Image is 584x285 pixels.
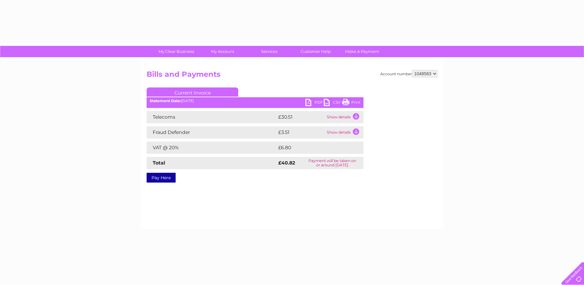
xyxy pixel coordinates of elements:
a: My Account [198,46,248,57]
a: My Clear Business [151,46,202,57]
td: Payment will be taken on or around [DATE] [301,157,363,169]
a: Current Invoice [147,87,238,97]
td: £6.80 [277,142,349,154]
td: VAT @ 20% [147,142,277,154]
td: £3.51 [277,126,325,139]
div: [DATE] [147,99,363,103]
strong: Total [153,160,165,166]
h2: Bills and Payments [147,70,437,82]
a: Make A Payment [337,46,387,57]
a: Services [244,46,294,57]
a: PDF [305,99,324,108]
td: Fraud Defender [147,126,277,139]
a: CSV [324,99,342,108]
a: Customer Help [290,46,341,57]
td: £30.51 [277,111,325,123]
div: Account number [380,70,437,77]
td: Show details [325,111,363,123]
td: Telecoms [147,111,277,123]
a: Pay Here [147,173,176,183]
a: Print [342,99,360,108]
b: Statement Date: [150,98,181,103]
strong: £40.82 [278,160,295,166]
td: Show details [325,126,363,139]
